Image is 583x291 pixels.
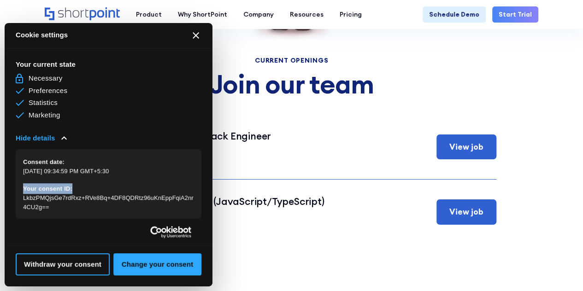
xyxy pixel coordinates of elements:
[235,6,282,23] a: Company
[128,6,170,23] a: Product
[185,24,207,47] button: Close CMP widget
[492,6,538,23] a: Start Trial
[16,59,201,70] strong: Your current state
[449,206,483,218] div: View job
[23,158,65,165] strong: Consent date:
[16,133,67,144] button: Hide details
[340,10,362,19] div: Pricing
[87,57,496,64] div: Current Openings
[87,70,496,99] h3: Join our team
[16,73,201,84] li: Necessary
[243,10,274,19] div: Company
[537,247,583,291] iframe: Chat Widget
[178,10,227,19] div: Why ShortPoint
[423,6,486,23] a: Schedule Demo
[16,98,201,108] li: Statistics
[87,179,496,244] a: Senior Full Stack Developer (JavaScript/TypeScript)EngineeringremoteView job
[23,185,72,192] strong: Your consent ID:
[16,253,110,275] button: Withdraw your consent
[87,114,496,179] a: AI-Augmented Senior Fullstack EngineerEngineeringremoteView job
[23,193,194,211] div: LkbzPMQjsGe7rdRxz+RVe8Bq+4DF8QDRtz96uKnEppFqiA2nr4CU2g==
[23,167,194,176] div: [DATE] 09:34:59 PM GMT+5:30
[331,6,370,23] a: Pricing
[140,226,201,238] a: Usercentrics Cookiebot - opens new page
[136,10,162,19] div: Product
[16,110,201,121] li: Marketing
[449,141,483,153] div: View job
[113,253,201,275] button: Change your consent
[282,6,331,23] a: Resources
[170,6,235,23] a: Why ShortPoint
[290,10,324,19] div: Resources
[16,86,201,96] li: Preferences
[45,7,120,21] a: Home
[16,30,68,41] strong: Cookie settings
